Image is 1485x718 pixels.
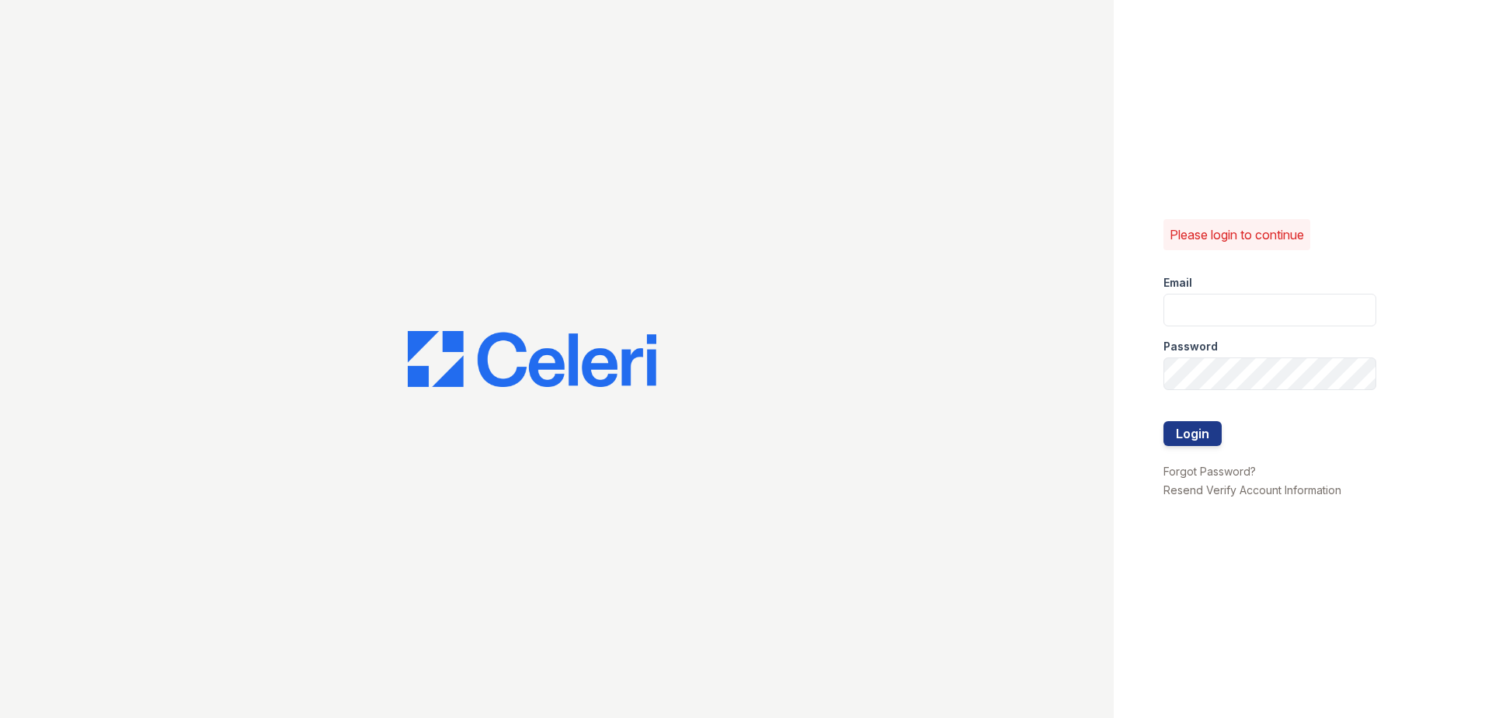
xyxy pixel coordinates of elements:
label: Password [1163,339,1218,354]
a: Forgot Password? [1163,465,1256,478]
button: Login [1163,421,1222,446]
a: Resend Verify Account Information [1163,483,1341,497]
p: Please login to continue [1170,225,1304,244]
img: CE_Logo_Blue-a8612792a0a2168367f1c8372b55b34899dd931a85d93a1a3d3e32e68fde9ad4.png [408,331,656,387]
label: Email [1163,275,1192,291]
